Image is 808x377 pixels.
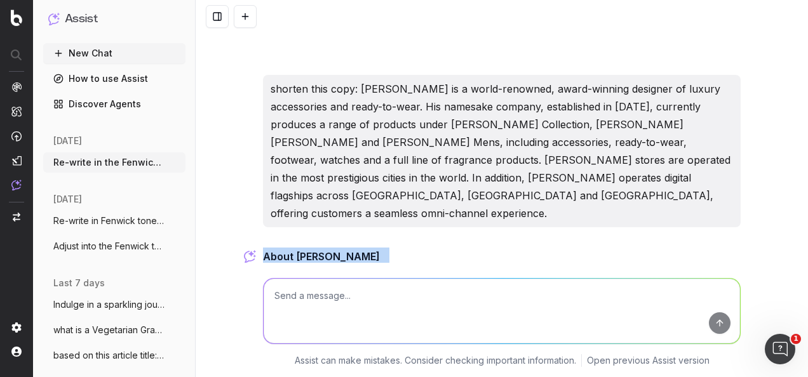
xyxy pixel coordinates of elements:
span: [DATE] [53,193,82,206]
span: Re-write in Fenwick tone of voice: Look [53,215,165,227]
img: Botify assist logo [244,250,256,263]
button: Assist [48,10,180,28]
button: based on this article title: 12 weekends [43,345,185,366]
img: Assist [48,13,60,25]
button: New Chat [43,43,185,63]
img: Analytics [11,82,22,92]
img: Intelligence [11,106,22,117]
img: Activation [11,131,22,142]
span: Indulge in a sparkling journey with Grem [53,298,165,311]
img: Assist [11,180,22,190]
span: [DATE] [53,135,82,147]
button: Re-write in Fenwick tone of voice: Look [43,211,185,231]
p: shorten this copy: [PERSON_NAME] is a world-renowned, award-winning designer of luxury accessorie... [271,80,733,222]
img: Setting [11,322,22,333]
button: what is a Vegetarian Graze Cup? [43,320,185,340]
button: Adjust into the Fenwick tone of voice: [43,236,185,256]
span: what is a Vegetarian Graze Cup? [53,324,165,336]
span: 1 [791,334,801,344]
iframe: Intercom live chat [765,334,795,364]
strong: About [PERSON_NAME] [263,250,380,263]
span: Re-write in the Fenwick tone of voice: A [53,156,165,169]
span: Adjust into the Fenwick tone of voice: [53,240,165,253]
img: Switch project [13,213,20,222]
img: My account [11,347,22,357]
a: Open previous Assist version [587,354,710,367]
span: last 7 days [53,277,105,289]
h1: Assist [65,10,98,28]
p: Assist can make mistakes. Consider checking important information. [295,354,576,367]
a: Discover Agents [43,94,185,114]
span: based on this article title: 12 weekends [53,349,165,362]
img: Botify logo [11,10,22,26]
button: Indulge in a sparkling journey with Grem [43,294,185,315]
a: How to use Assist [43,69,185,89]
button: Re-write in the Fenwick tone of voice: A [43,152,185,173]
img: Studio [11,155,22,166]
